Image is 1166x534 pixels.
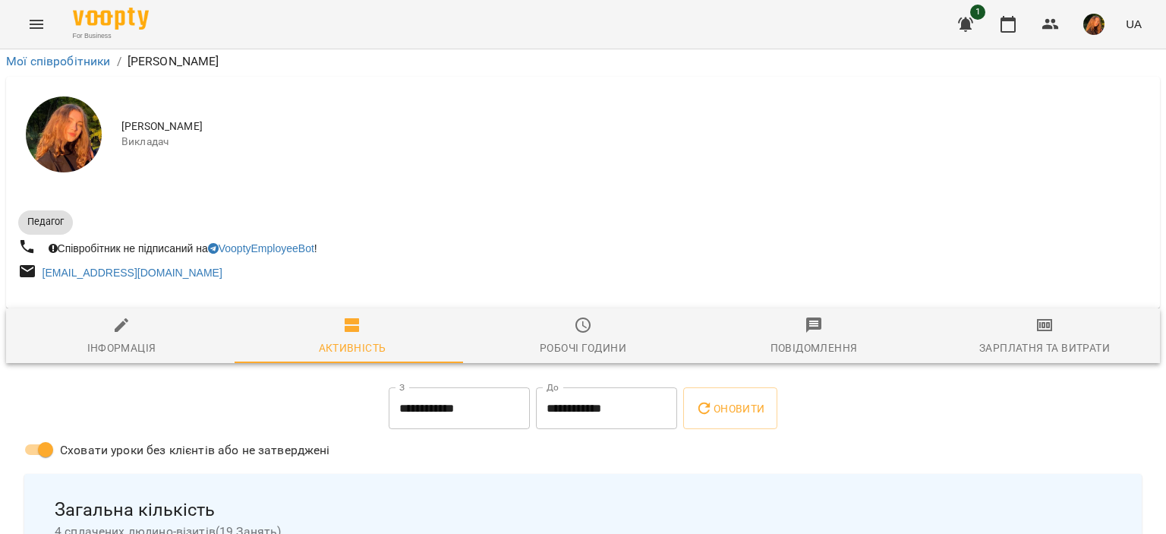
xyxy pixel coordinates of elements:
span: Педагог [18,215,73,229]
img: a7253ec6d19813cf74d78221198b3021.jpeg [1083,14,1105,35]
span: Сховати уроки без клієнтів або не затверджені [60,441,330,460]
div: Співробітник не підписаний на ! [46,238,320,259]
div: Зарплатня та Витрати [979,339,1110,357]
nav: breadcrumb [6,52,1160,71]
span: For Business [73,31,149,41]
img: Voopty Logo [73,8,149,30]
span: 1 [970,5,985,20]
span: [PERSON_NAME] [121,119,1148,134]
div: Повідомлення [771,339,858,357]
span: Оновити [695,400,764,418]
li: / [117,52,121,71]
a: [EMAIL_ADDRESS][DOMAIN_NAME] [43,267,222,279]
span: Загальна кількість [55,498,1111,522]
span: Викладач [121,134,1148,150]
button: Оновити [683,387,777,430]
div: Робочі години [540,339,626,357]
div: Активність [319,339,386,357]
a: VooptyEmployeeBot [208,242,314,254]
img: Бабич Іванна Миколаївна [26,96,102,172]
a: Мої співробітники [6,54,111,68]
p: [PERSON_NAME] [128,52,219,71]
div: Інформація [87,339,156,357]
button: UA [1120,10,1148,38]
span: UA [1126,16,1142,32]
button: Menu [18,6,55,43]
